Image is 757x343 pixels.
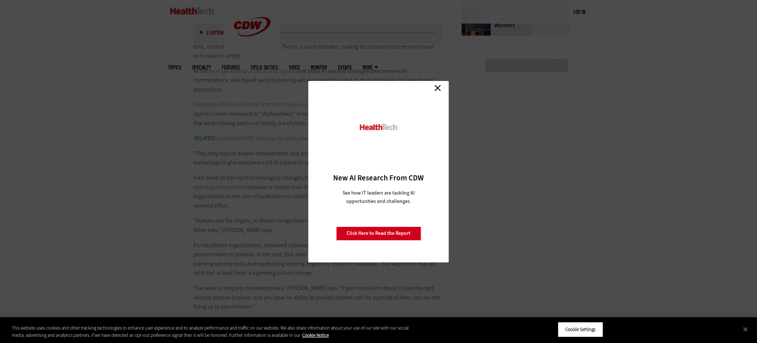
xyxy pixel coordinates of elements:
p: See how IT leaders are tackling AI opportunities and challenges. [334,189,423,205]
div: This website uses cookies and other tracking technologies to enhance user experience and to analy... [12,324,416,339]
img: HealthTech_0.png [359,123,398,131]
button: Cookie Settings [558,322,603,337]
h3: New AI Research From CDW [321,173,436,183]
a: Click Here to Read the Report [336,226,421,240]
a: More information about your privacy [302,332,329,338]
button: Close [737,321,753,337]
a: Close [432,83,443,94]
